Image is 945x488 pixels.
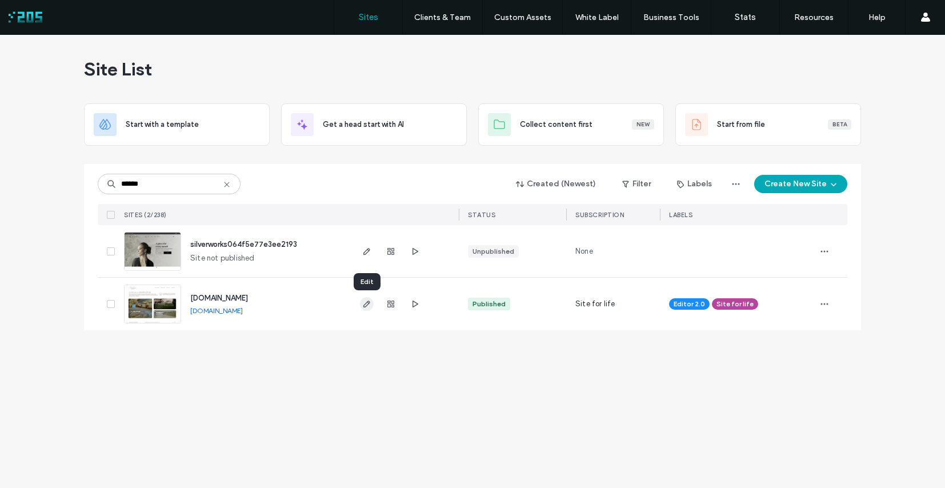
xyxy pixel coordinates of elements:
button: Created (Newest) [506,175,606,193]
span: Collect content first [520,119,592,130]
span: Start from file [717,119,765,130]
div: Beta [828,119,851,130]
label: Business Tools [643,13,699,22]
span: LABELS [669,211,692,219]
div: Unpublished [472,246,514,257]
span: None [575,246,593,257]
div: Published [472,299,506,309]
a: [DOMAIN_NAME] [190,294,248,302]
label: Resources [794,13,834,22]
span: STATUS [468,211,495,219]
div: Start with a template [84,103,270,146]
div: New [632,119,654,130]
a: silverworks064f5e77e3ee2193 [190,240,297,249]
label: Custom Assets [494,13,551,22]
label: White Label [575,13,619,22]
div: Collect content firstNew [478,103,664,146]
label: Stats [735,12,756,22]
div: Get a head start with AI [281,103,467,146]
span: Editor 2.0 [674,299,705,309]
span: Site for life [716,299,754,309]
label: Clients & Team [414,13,471,22]
button: Filter [611,175,662,193]
span: SUBSCRIPTION [575,211,624,219]
span: Get a head start with AI [323,119,404,130]
button: Labels [667,175,722,193]
span: Site List [84,58,152,81]
span: Site not published [190,253,255,264]
span: Site for life [575,298,615,310]
div: Start from fileBeta [675,103,861,146]
span: Start with a template [126,119,199,130]
button: Create New Site [754,175,847,193]
div: Edit [354,273,381,290]
label: Help [868,13,886,22]
label: Sites [359,12,378,22]
span: SITES (2/238) [124,211,167,219]
a: [DOMAIN_NAME] [190,306,243,315]
span: Help [26,8,50,18]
